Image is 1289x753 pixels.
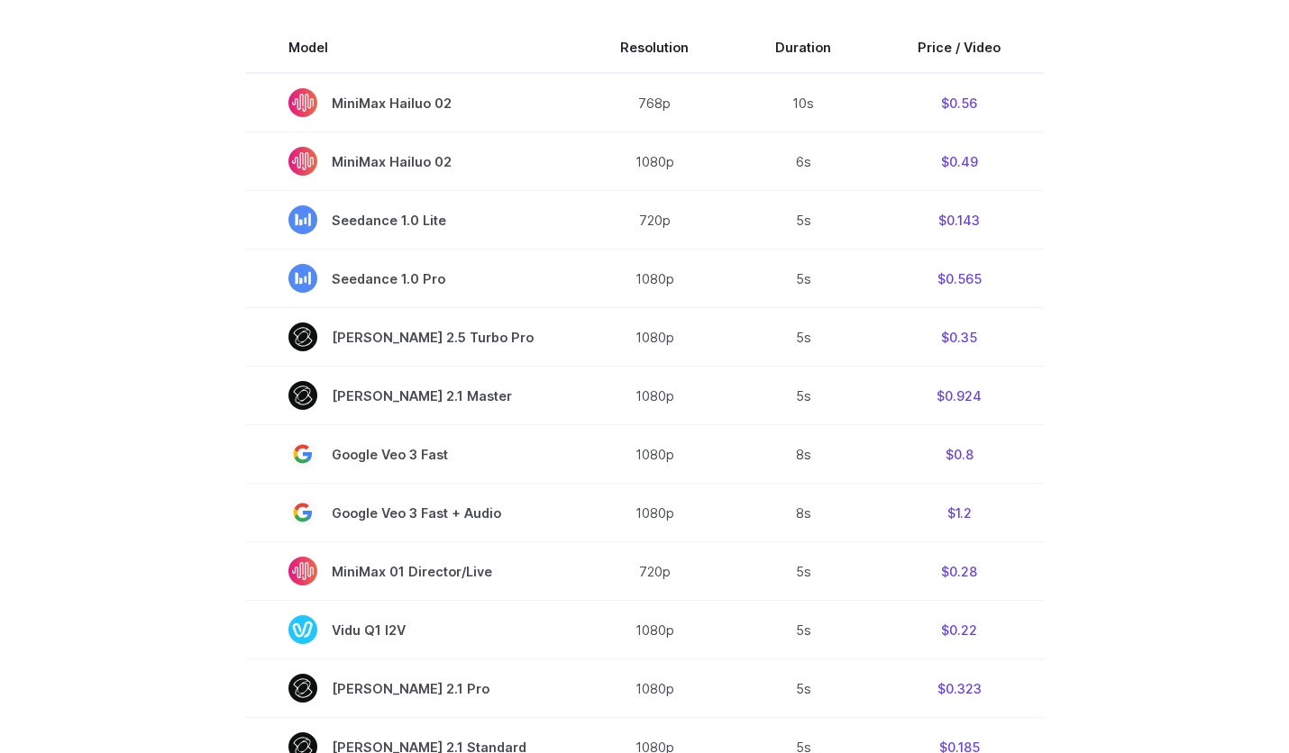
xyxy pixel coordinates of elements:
td: $1.2 [874,484,1044,542]
td: 5s [732,542,874,601]
td: $0.22 [874,601,1044,659]
td: 1080p [577,601,732,659]
span: MiniMax Hailuo 02 [288,88,534,117]
td: 1080p [577,484,732,542]
span: MiniMax Hailuo 02 [288,147,534,176]
th: Model [245,23,577,73]
td: $0.143 [874,191,1044,249]
span: [PERSON_NAME] 2.5 Turbo Pro [288,322,534,351]
th: Resolution [577,23,732,73]
td: $0.35 [874,308,1044,367]
td: 5s [732,249,874,308]
span: [PERSON_NAME] 2.1 Pro [288,674,534,703]
td: 1080p [577,249,732,308]
span: MiniMax 01 Director/Live [288,557,534,585]
td: 8s [732,484,874,542]
td: 5s [732,601,874,659]
span: Seedance 1.0 Lite [288,205,534,234]
th: Price / Video [874,23,1044,73]
td: $0.28 [874,542,1044,601]
td: $0.323 [874,659,1044,718]
td: 1080p [577,132,732,191]
td: $0.924 [874,367,1044,425]
td: 6s [732,132,874,191]
td: $0.49 [874,132,1044,191]
th: Duration [732,23,874,73]
td: 5s [732,191,874,249]
td: 5s [732,659,874,718]
td: 8s [732,425,874,484]
td: 720p [577,542,732,601]
td: 10s [732,73,874,132]
span: [PERSON_NAME] 2.1 Master [288,381,534,410]
td: 1080p [577,367,732,425]
span: Google Veo 3 Fast [288,440,534,468]
span: Google Veo 3 Fast + Audio [288,498,534,527]
td: 1080p [577,659,732,718]
td: 5s [732,308,874,367]
td: $0.565 [874,249,1044,308]
td: 5s [732,367,874,425]
span: Seedance 1.0 Pro [288,264,534,293]
td: 768p [577,73,732,132]
td: $0.56 [874,73,1044,132]
td: 1080p [577,308,732,367]
td: $0.8 [874,425,1044,484]
td: 1080p [577,425,732,484]
span: Vidu Q1 I2V [288,615,534,644]
td: 720p [577,191,732,249]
